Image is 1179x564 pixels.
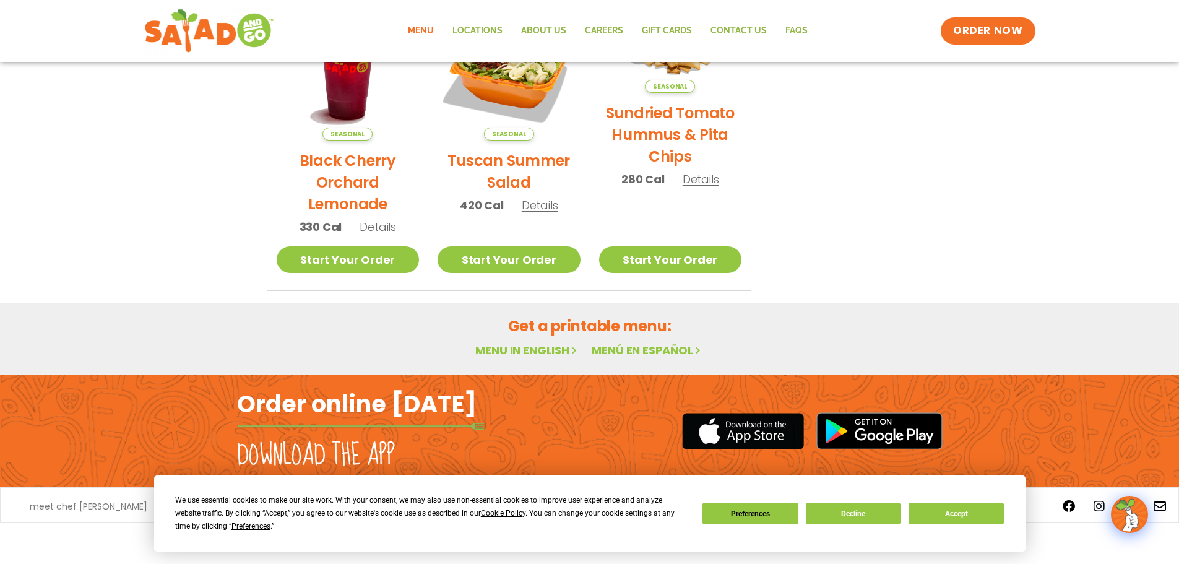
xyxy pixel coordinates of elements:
a: Start Your Order [277,246,420,273]
button: Decline [806,503,901,524]
span: ORDER NOW [953,24,1022,38]
a: Careers [576,17,633,45]
a: Locations [443,17,512,45]
img: wpChatIcon [1112,497,1147,532]
span: 420 Cal [460,197,504,214]
div: We use essential cookies to make our site work. With your consent, we may also use non-essential ... [175,494,688,533]
h2: Get a printable menu: [267,315,912,337]
a: Contact Us [701,17,776,45]
a: meet chef [PERSON_NAME] [30,502,147,511]
a: FAQs [776,17,817,45]
img: google_play [816,412,943,449]
nav: Menu [399,17,817,45]
span: 330 Cal [300,219,342,235]
span: Preferences [231,522,270,531]
span: Seasonal [322,128,373,141]
div: Cookie Consent Prompt [154,475,1026,552]
a: Menu [399,17,443,45]
button: Preferences [702,503,798,524]
h2: Order online [DATE] [237,389,477,419]
span: Details [360,219,396,235]
img: appstore [682,411,804,451]
h2: Tuscan Summer Salad [438,150,581,193]
a: About Us [512,17,576,45]
span: Cookie Policy [481,509,525,518]
span: Seasonal [484,128,534,141]
a: ORDER NOW [941,17,1035,45]
span: Details [522,197,558,213]
a: Menú en español [592,342,703,358]
img: new-SAG-logo-768×292 [144,6,275,56]
h2: Download the app [237,438,395,473]
span: 280 Cal [621,171,665,188]
h2: Sundried Tomato Hummus & Pita Chips [599,102,742,167]
button: Accept [909,503,1004,524]
a: Start Your Order [438,246,581,273]
span: Details [683,171,719,187]
a: GIFT CARDS [633,17,701,45]
a: Menu in English [475,342,579,358]
a: Start Your Order [599,246,742,273]
img: fork [237,423,485,430]
h2: Black Cherry Orchard Lemonade [277,150,420,215]
span: Seasonal [645,80,695,93]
